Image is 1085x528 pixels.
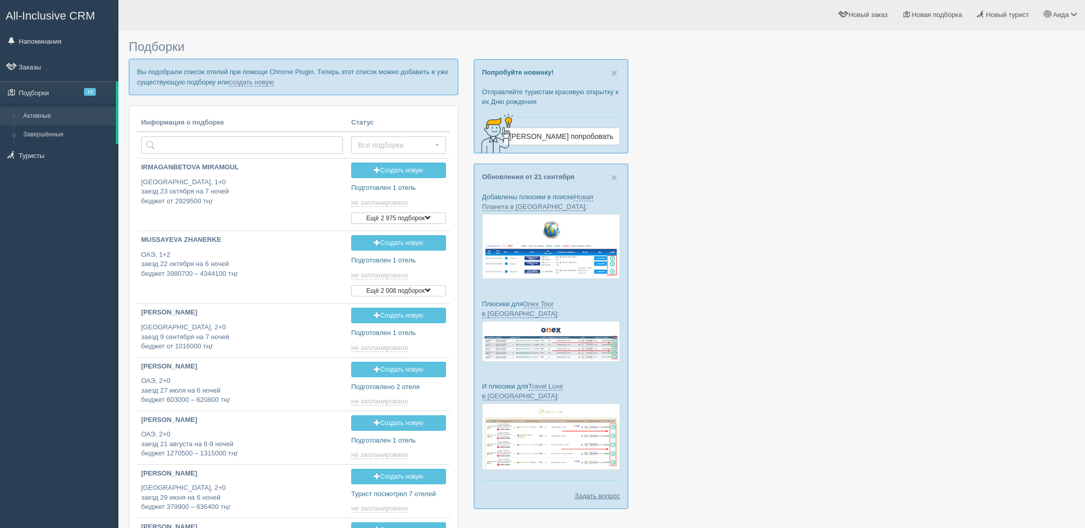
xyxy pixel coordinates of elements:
p: Вы подобрали список отелей при помощи Chrome Plugin. Теперь этот список можно добавить в уже суще... [129,59,458,95]
button: Все подборки [351,136,446,154]
a: [PERSON_NAME] попробовать [503,128,620,145]
p: [GEOGRAPHIC_DATA], 2+0 заезд 9 сентября на 7 ночей бюджет от 1016000 тңг [141,323,343,351]
span: Новая подборка [911,11,962,19]
a: [PERSON_NAME] ОАЭ, 2+0заезд 27 июля на 6 ночейбюджет 603000 – 620800 тңг [137,358,347,410]
p: Отправляйте туристам красивую открытку к их Дню рождения [482,87,620,107]
a: Создать новую [351,235,446,251]
th: Статус [347,114,450,132]
a: All-Inclusive CRM [1,1,118,29]
span: не запланировано [351,397,408,406]
th: Информация о подборке [137,114,347,132]
p: [GEOGRAPHIC_DATA], 2+0 заезд 29 июня на 6 ночей бюджет 379900 – 636400 тңг [141,483,343,512]
a: [PERSON_NAME] ОАЭ, 2+0заезд 21 августа на 8-9 ночейбюджет 1270500 – 1315000 тңг [137,411,347,463]
span: Новый турист [986,11,1029,19]
a: не запланировано [351,271,410,279]
p: MUSSAYEVA ZHANERKE [141,235,343,245]
span: не запланировано [351,199,408,207]
p: И плюсики для : [482,381,620,401]
a: не запланировано [351,199,410,207]
span: не запланировано [351,504,408,513]
a: Создать новую [351,415,446,431]
span: Все подборки [358,140,433,150]
a: не запланировано [351,344,410,352]
a: не запланировано [351,504,410,513]
p: Добавлены плюсики в поиске : [482,192,620,212]
a: MUSSAYEVA ZHANERKE ОАЭ, 1+2заезд 22 октября на 6 ночейбюджет 3980700 – 4344100 тңг [137,231,347,287]
button: Close [611,172,617,183]
span: Аида [1053,11,1069,19]
p: Подготовлен 1 отель [351,256,446,266]
img: new-planet-%D0%BF%D1%96%D0%B4%D0%B1%D1%96%D1%80%D0%BA%D0%B0-%D1%81%D1%80%D0%BC-%D0%B4%D0%BB%D1%8F... [482,214,620,279]
img: travel-luxe-%D0%BF%D0%BE%D0%B4%D0%B1%D0%BE%D1%80%D0%BA%D0%B0-%D1%81%D1%80%D0%BC-%D0%B4%D0%BB%D1%8... [482,403,620,470]
p: [PERSON_NAME] [141,415,343,425]
a: Активные [19,107,116,126]
img: onex-tour-proposal-crm-for-travel-agency.png [482,321,620,362]
a: IRMAGANBETOVA MIRAMGUL [GEOGRAPHIC_DATA], 1+0заезд 23 октября на 7 ночейбюджет от 2929500 тңг [137,159,347,215]
p: [PERSON_NAME] [141,308,343,318]
p: Подготовлен 1 отель [351,436,446,446]
button: Close [611,67,617,78]
span: Подборки [129,40,184,54]
img: creative-idea-2907357.png [474,113,515,154]
p: ОАЭ, 1+2 заезд 22 октября на 6 ночей бюджет 3980700 – 4344100 тңг [141,250,343,279]
a: не запланировано [351,397,410,406]
a: Новая Планета в [GEOGRAPHIC_DATA] [482,193,593,211]
span: не запланировано [351,344,408,352]
p: [PERSON_NAME] [141,362,343,372]
a: Обновления от 21 сентября [482,173,574,181]
span: не запланировано [351,451,408,459]
p: Подготовлен 1 отель [351,328,446,338]
p: ОАЭ, 2+0 заезд 21 августа на 8-9 ночей бюджет 1270500 – 1315000 тңг [141,430,343,459]
a: не запланировано [351,451,410,459]
a: [PERSON_NAME] [GEOGRAPHIC_DATA], 2+0заезд 29 июня на 6 ночейбюджет 379900 – 636400 тңг [137,465,347,517]
a: Завершённые [19,126,116,144]
p: Подготовлено 2 отеля [351,382,446,392]
p: [GEOGRAPHIC_DATA], 1+0 заезд 23 октября на 7 ночей бюджет от 2929500 тңг [141,178,343,206]
a: Задать вопрос [575,491,620,501]
span: не запланировано [351,271,408,279]
p: [PERSON_NAME] [141,469,343,479]
button: Ещё 2 975 подборок [351,213,446,224]
p: Турист посмотрел 7 отелей [351,489,446,499]
p: Плюсики для : [482,299,620,319]
span: 12 [84,88,96,96]
a: создать новую [229,78,274,86]
input: Поиск по стране или туристу [141,136,343,154]
a: Создать новую [351,308,446,323]
span: × [611,171,617,183]
p: IRMAGANBETOVA MIRAMGUL [141,163,343,172]
span: Новый заказ [849,11,888,19]
a: Создать новую [351,163,446,178]
p: Попробуйте новинку! [482,67,620,77]
a: Создать новую [351,469,446,484]
p: Подготовлен 1 отель [351,183,446,193]
a: [PERSON_NAME] [GEOGRAPHIC_DATA], 2+0заезд 9 сентября на 7 ночейбюджет от 1016000 тңг [137,304,347,356]
p: ОАЭ, 2+0 заезд 27 июля на 6 ночей бюджет 603000 – 620800 тңг [141,376,343,405]
span: × [611,67,617,79]
a: Onex Tour в [GEOGRAPHIC_DATA] [482,300,557,318]
a: Travel Luxe в [GEOGRAPHIC_DATA] [482,382,563,400]
span: All-Inclusive CRM [6,9,95,22]
button: Ещё 2 008 подборок [351,285,446,296]
a: Создать новую [351,362,446,377]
